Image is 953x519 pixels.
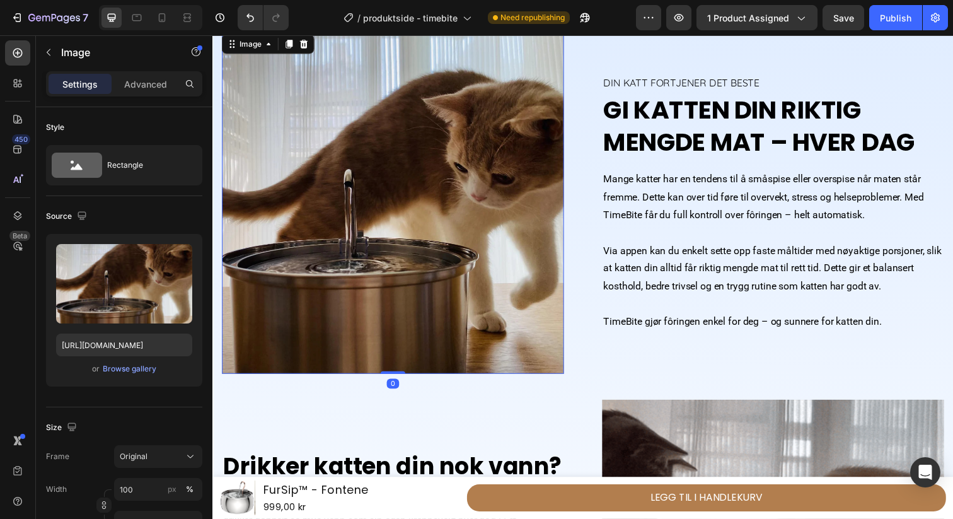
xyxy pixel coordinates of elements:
div: 999,00 kr [50,474,160,491]
p: Settings [62,78,98,91]
button: Browse gallery [102,363,157,375]
div: LEGG TIL I HANDLEKURV [447,464,562,482]
button: Publish [869,5,922,30]
h2: Rich Text Editor. Editing area: main [398,59,747,127]
span: produktside - timebite [363,11,458,25]
span: 1 product assigned [707,11,789,25]
label: Frame [46,451,69,462]
button: px [182,482,197,497]
div: Open Intercom Messenger [910,457,940,487]
span: Need republishing [500,12,565,23]
span: or [92,361,100,376]
div: Browse gallery [103,363,156,375]
button: Save [823,5,864,30]
p: Advanced [124,78,167,91]
p: Image [61,45,168,60]
iframe: Design area [212,35,953,519]
span: Via appen kan du enkelt sette opp faste måltider med nøyaktige porsjoner, slik at katten din allt... [399,214,744,262]
div: % [186,484,193,495]
div: Undo/Redo [238,5,289,30]
button: % [165,482,180,497]
label: Width [46,484,67,495]
span: GI KATTEN DIN RIKTIG MENGDE MAT – HVER DAG [399,59,717,127]
div: 0 [178,351,190,361]
input: px% [114,478,202,501]
div: 450 [12,134,30,144]
div: Beta [9,231,30,241]
div: Publish [880,11,911,25]
p: ⁠⁠⁠⁠⁠⁠⁠ [399,60,746,125]
span: TimeBite gjør fôringen enkel for deg – og sunnere for katten din. [399,286,683,298]
input: https://example.com/image.jpg [56,334,192,356]
div: Source [46,208,90,225]
div: px [168,484,176,495]
div: Size [46,419,79,436]
span: Drikker katten din nok vann? [11,424,356,457]
p: 7 [83,10,88,25]
div: Rectangle [107,151,184,180]
img: preview-image [56,244,192,324]
button: 1 product assigned [696,5,817,30]
div: Rich Text Editor. Editing area: main [398,137,747,303]
button: 7 [5,5,94,30]
span: Save [833,13,854,23]
span: / [357,11,361,25]
span: DIN KATT FORTJENER DET BESTE [399,42,558,55]
button: LEGG TIL I HANDLEKURV [260,458,749,487]
span: Original [120,451,147,462]
div: Style [46,122,64,133]
button: Original [114,445,202,468]
span: Mange katter har en tendens til å småspise eller overspise når maten står fremme. Dette kan over ... [399,141,726,189]
div: Image [25,3,52,15]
